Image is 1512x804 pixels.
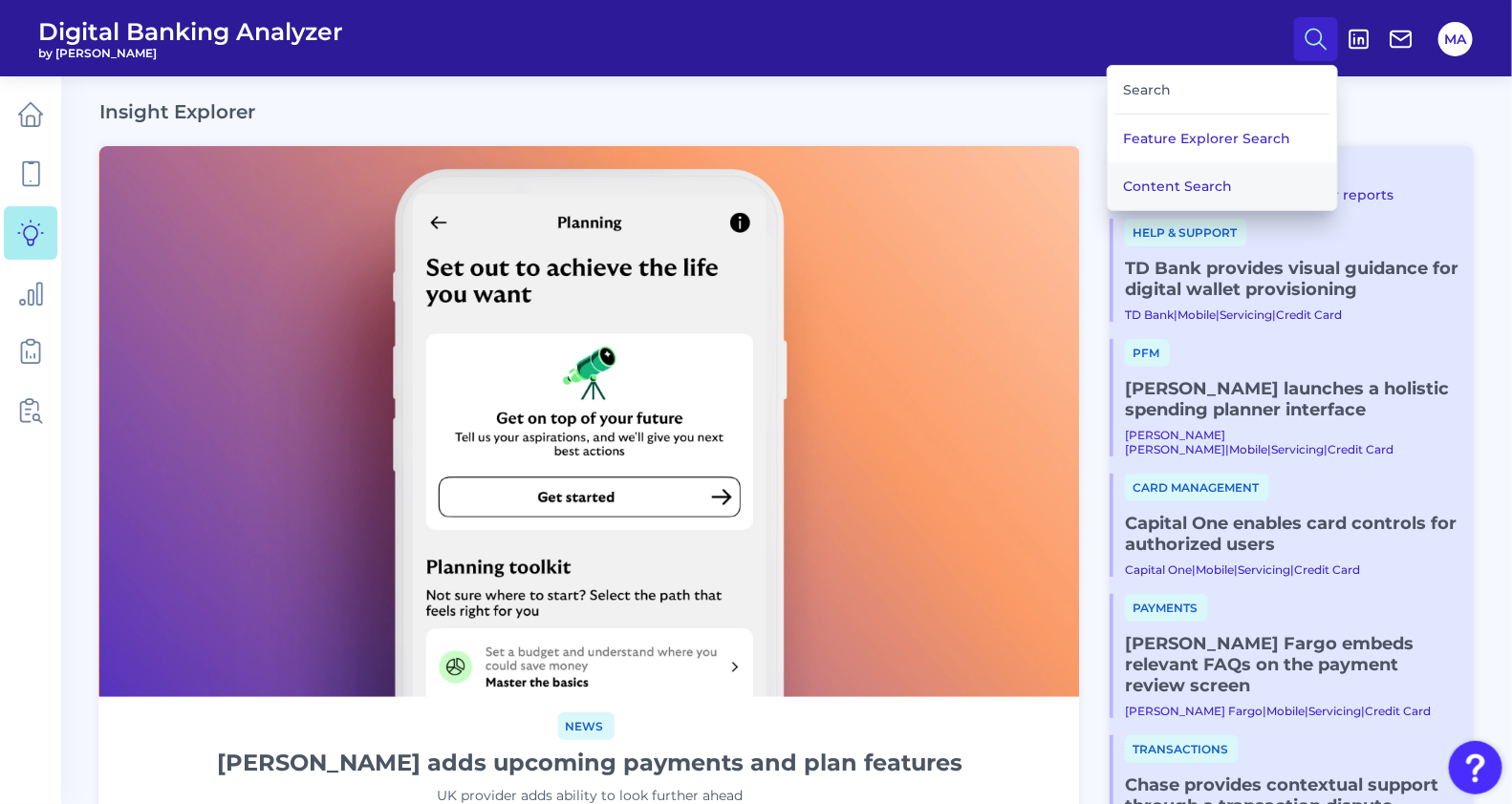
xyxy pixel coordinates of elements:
span: Payments [1125,594,1208,622]
a: Transactions [1125,740,1239,757]
a: News [558,716,615,734]
a: [PERSON_NAME] launches a holistic spending planner interface [1125,378,1458,420]
span: | [1174,307,1177,322]
a: Capital One [1125,562,1192,577]
span: | [1267,442,1271,456]
a: Servicing [1238,562,1290,577]
a: [PERSON_NAME] Fargo [1125,704,1263,718]
span: Card management [1125,474,1269,501]
a: Servicing [1220,307,1272,322]
a: Help & Support [1125,223,1247,241]
a: Mobile [1266,704,1305,718]
a: Credit Card [1294,562,1360,577]
a: Mobile [1177,307,1216,322]
span: | [1272,307,1276,322]
span: | [1305,704,1308,718]
img: bannerImg [99,146,1080,697]
a: [PERSON_NAME] [PERSON_NAME] [1125,428,1225,456]
button: Feature Explorer Search [1108,115,1337,162]
a: Credit Card [1276,307,1342,322]
button: MA [1438,22,1473,56]
h2: Insight Explorer [99,100,255,123]
a: Capital One enables card controls for authorized users [1125,513,1458,555]
span: News [558,712,615,740]
span: | [1263,704,1266,718]
a: Servicing [1271,442,1324,456]
span: Digital Banking Analyzer [38,17,343,46]
span: | [1234,562,1238,577]
span: | [1216,307,1220,322]
a: Payments [1125,599,1208,616]
div: Search [1115,66,1329,115]
span: | [1324,442,1328,456]
span: Transactions [1125,735,1239,763]
a: TD Bank [1125,307,1174,322]
a: Credit Card [1365,704,1431,718]
span: | [1192,562,1196,577]
button: Content Search [1108,162,1337,210]
a: Mobile [1196,562,1234,577]
span: | [1290,562,1294,577]
a: [PERSON_NAME] Fargo embeds relevant FAQs on the payment review screen [1125,633,1458,696]
a: TD Bank provides visual guidance for digital wallet provisioning [1125,258,1458,300]
span: by [PERSON_NAME] [38,46,343,60]
a: Servicing [1308,704,1361,718]
a: Mobile [1229,442,1267,456]
h1: [PERSON_NAME] adds upcoming payments and plan features [217,748,962,778]
span: PFM [1125,339,1170,367]
button: Open Resource Center [1449,741,1502,794]
a: Credit Card [1328,442,1393,456]
span: | [1225,442,1229,456]
a: PFM [1125,344,1170,361]
span: | [1361,704,1365,718]
span: Help & Support [1125,219,1247,246]
a: Card management [1125,478,1269,496]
